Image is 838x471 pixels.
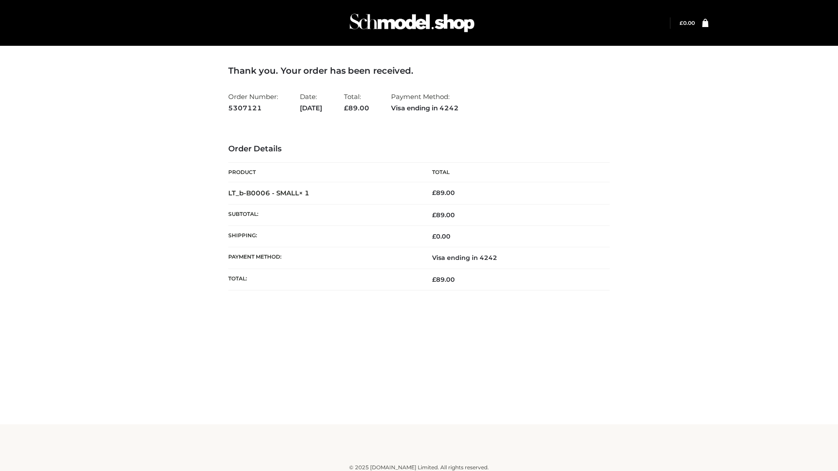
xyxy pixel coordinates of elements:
[228,247,419,269] th: Payment method:
[432,211,436,219] span: £
[680,20,683,26] span: £
[347,6,477,40] img: Schmodel Admin 964
[300,102,322,114] strong: [DATE]
[344,104,369,112] span: 89.00
[344,104,348,112] span: £
[228,144,610,154] h3: Order Details
[228,204,419,225] th: Subtotal:
[432,276,455,283] span: 89.00
[432,276,436,283] span: £
[228,269,419,290] th: Total:
[228,189,309,197] strong: LT_b-B0006 - SMALL
[419,163,610,182] th: Total
[680,20,695,26] bdi: 0.00
[680,20,695,26] a: £0.00
[228,163,419,182] th: Product
[432,232,450,240] bdi: 0.00
[391,102,459,114] strong: Visa ending in 4242
[432,232,436,240] span: £
[228,65,610,76] h3: Thank you. Your order has been received.
[228,226,419,247] th: Shipping:
[344,89,369,116] li: Total:
[299,189,309,197] strong: × 1
[228,102,278,114] strong: 5307121
[419,247,610,269] td: Visa ending in 4242
[391,89,459,116] li: Payment Method:
[432,211,455,219] span: 89.00
[432,189,436,197] span: £
[228,89,278,116] li: Order Number:
[432,189,455,197] bdi: 89.00
[300,89,322,116] li: Date:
